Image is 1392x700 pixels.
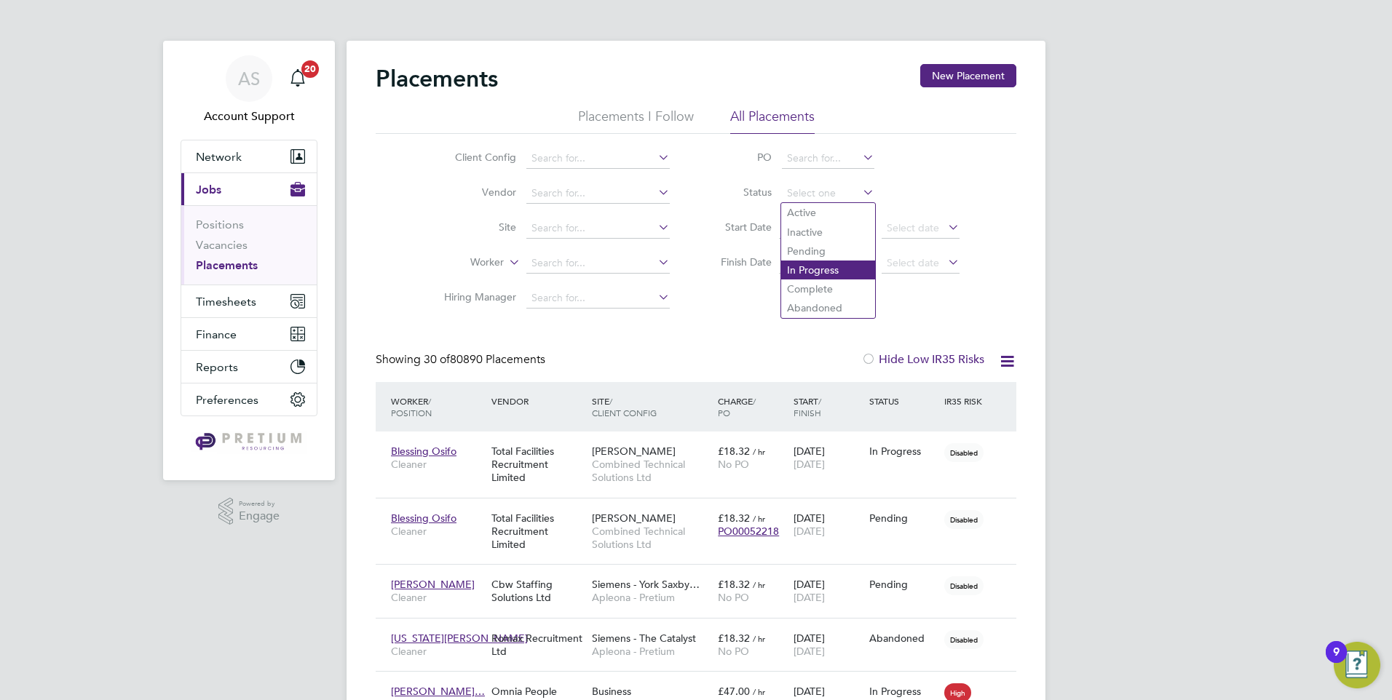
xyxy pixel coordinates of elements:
span: Powered by [239,498,280,510]
div: Worker [387,388,488,426]
div: Total Facilities Recruitment Limited [488,437,588,492]
div: Jobs [181,205,317,285]
a: 20 [283,55,312,102]
div: Status [866,388,941,414]
span: / Client Config [592,395,657,418]
div: Pending [869,578,938,591]
div: IR35 Risk [941,388,991,414]
span: / hr [753,513,765,524]
li: In Progress [781,260,875,279]
div: Abandoned [869,632,938,645]
span: / Finish [794,395,821,418]
li: All Placements [730,108,815,134]
span: Select date [887,221,939,234]
span: Cleaner [391,458,484,471]
input: Search for... [526,183,670,204]
span: No PO [718,645,749,658]
label: Hiring Manager [432,290,516,303]
span: Combined Technical Solutions Ltd [592,458,711,484]
a: Go to home page [181,431,317,454]
span: [US_STATE][PERSON_NAME] [391,632,528,645]
span: Business [592,685,631,698]
label: Start Date [706,220,772,234]
span: Apleona - Pretium [592,591,711,604]
div: Cbw Staffing Solutions Ltd [488,570,588,611]
a: Vacancies [196,238,248,252]
a: Placements [196,258,258,272]
a: [PERSON_NAME]…Business Lecturer (Inner)Omnia People LimitedBusinessBSix£47.00 / hr05950398[DATE][... [387,677,1016,689]
a: Powered byEngage [218,498,280,525]
span: Disabled [944,510,984,529]
span: £18.32 [718,578,750,591]
span: £18.32 [718,445,750,458]
div: Charge [714,388,790,426]
span: [PERSON_NAME] [592,512,676,525]
span: [PERSON_NAME] [592,445,676,458]
span: £47.00 [718,685,750,698]
li: Active [781,203,875,222]
span: Cleaner [391,525,484,538]
img: pretium-logo-retina.png [191,431,306,454]
a: [US_STATE][PERSON_NAME]CleanerRomax Recruitment LtdSiemens - The CatalystApleona - Pretium£18.32 ... [387,624,1016,636]
span: 30 of [424,352,450,367]
span: [DATE] [794,525,825,538]
span: / hr [753,686,765,697]
span: 20 [301,60,319,78]
div: In Progress [869,445,938,458]
input: Search for... [526,253,670,274]
nav: Main navigation [163,41,335,480]
label: Client Config [432,151,516,164]
input: Select one [782,183,874,204]
span: Cleaner [391,645,484,658]
li: Complete [781,279,875,298]
label: Status [706,186,772,199]
li: Inactive [781,223,875,242]
span: Siemens - York Saxby… [592,578,700,591]
div: Vendor [488,388,588,414]
button: New Placement [920,64,1016,87]
button: Finance [181,318,317,350]
span: £18.32 [718,632,750,645]
span: / PO [718,395,756,418]
div: In Progress [869,685,938,698]
label: Vendor [432,186,516,199]
span: / Position [391,395,432,418]
span: Disabled [944,576,984,595]
div: Romax Recruitment Ltd [488,624,588,665]
span: [PERSON_NAME] [391,578,475,591]
input: Search for... [526,218,670,239]
div: [DATE] [790,437,866,478]
input: Search for... [526,148,670,169]
span: No PO [718,458,749,471]
span: Cleaner [391,591,484,604]
label: Site [432,220,516,234]
a: [PERSON_NAME]CleanerCbw Staffing Solutions LtdSiemens - York Saxby…Apleona - Pretium£18.32 / hrNo... [387,570,1016,582]
div: Pending [869,512,938,525]
a: Blessing OsifoCleanerTotal Facilities Recruitment Limited[PERSON_NAME]Combined Technical Solution... [387,437,1016,449]
span: / hr [753,579,765,590]
span: Network [196,150,242,164]
li: Abandoned [781,298,875,317]
span: / hr [753,446,765,457]
label: Worker [420,255,504,270]
a: Positions [196,218,244,231]
button: Reports [181,351,317,383]
label: Hide Low IR35 Risks [861,352,984,367]
button: Timesheets [181,285,317,317]
div: Site [588,388,714,426]
span: [DATE] [794,645,825,658]
span: Siemens - The Catalyst [592,632,696,645]
span: 80890 Placements [424,352,545,367]
span: Jobs [196,183,221,196]
span: Blessing Osifo [391,445,456,458]
span: Engage [239,510,280,522]
span: PO00052218 [718,525,779,538]
h2: Placements [376,64,498,93]
div: [DATE] [790,504,866,545]
span: / hr [753,633,765,644]
span: Combined Technical Solutions Ltd [592,525,711,551]
li: Pending [781,242,875,260]
span: Preferences [196,393,258,407]
input: Search for... [782,148,874,169]
span: Account Support [181,108,317,125]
